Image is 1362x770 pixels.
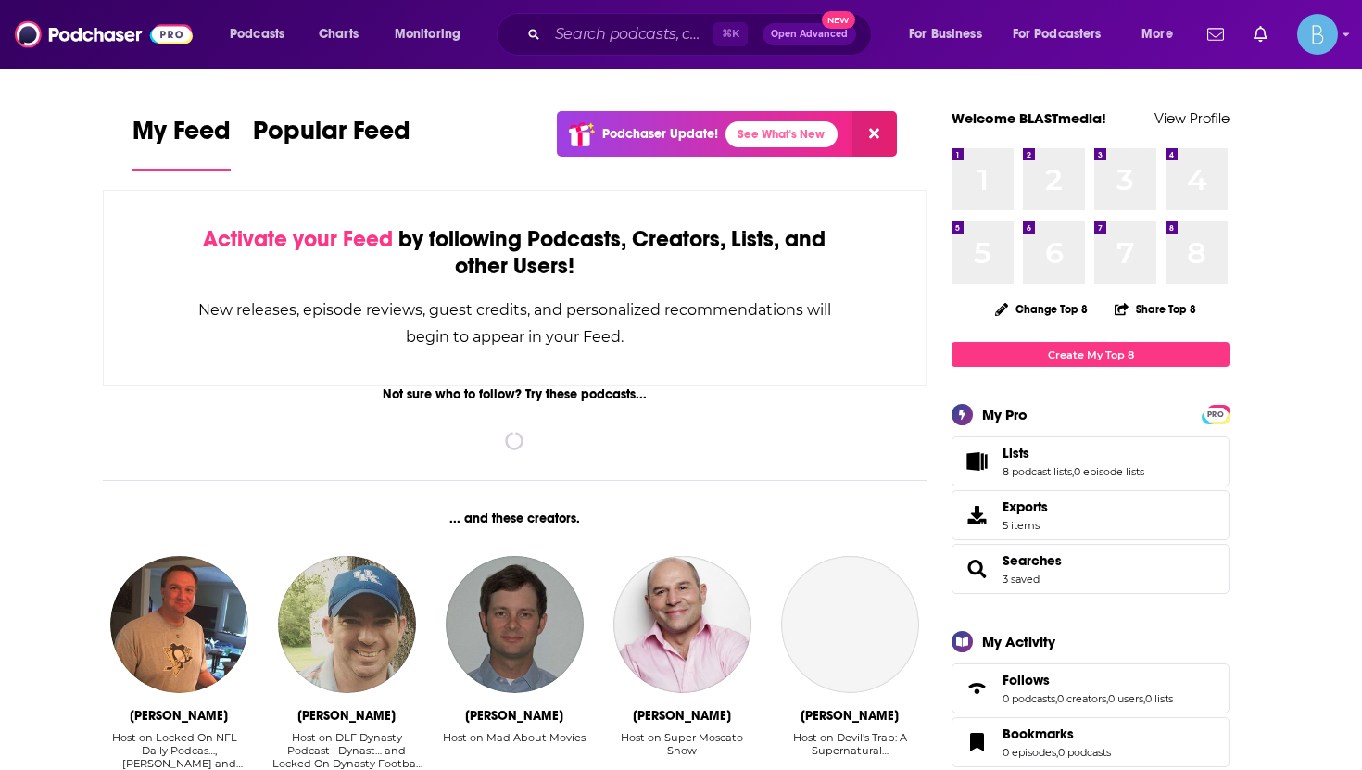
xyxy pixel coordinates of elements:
a: PRO [1204,407,1227,421]
span: For Business [909,21,982,47]
span: , [1143,692,1145,705]
span: Exports [1003,499,1048,515]
span: Bookmarks [952,717,1230,767]
a: Create My Top 8 [952,342,1230,367]
a: 3 saved [1003,573,1040,586]
a: See What's New [725,121,838,147]
span: ⌘ K [713,22,748,46]
span: For Podcasters [1013,21,1102,47]
img: User Profile [1297,14,1338,55]
a: Charts [307,19,370,49]
span: Exports [958,502,995,528]
button: open menu [382,19,485,49]
div: Matt Williamson [130,708,228,724]
span: , [1055,692,1057,705]
span: Lists [1003,445,1029,461]
div: by following Podcasts, Creators, Lists, and other Users! [196,226,833,280]
span: My Feed [132,115,231,158]
div: Not sure who to follow? Try these podcasts... [103,386,927,402]
button: open menu [217,19,309,49]
p: Podchaser Update! [602,126,718,142]
span: More [1141,21,1173,47]
a: 8 podcast lists [1003,465,1072,478]
span: Podcasts [230,21,284,47]
a: 0 podcasts [1003,692,1055,705]
button: open menu [1129,19,1196,49]
span: Charts [319,21,359,47]
a: Exports [952,490,1230,540]
a: My Feed [132,115,231,171]
span: 5 items [1003,519,1048,532]
a: 0 episode lists [1074,465,1144,478]
a: Lists [1003,445,1144,461]
img: Kent Garrison [446,556,583,693]
img: Podchaser - Follow, Share and Rate Podcasts [15,17,193,52]
a: Searches [1003,552,1062,569]
span: Follows [1003,672,1050,688]
button: open menu [896,19,1005,49]
a: Popular Feed [253,115,410,171]
a: 0 episodes [1003,746,1056,759]
div: Kent Garrison [465,708,563,724]
span: Lists [952,436,1230,486]
a: Show notifications dropdown [1200,19,1231,50]
span: , [1072,465,1074,478]
a: Follows [958,675,995,701]
div: Ryan McDowell [297,708,396,724]
div: Vincent Moscato [633,708,731,724]
a: Follows [1003,672,1173,688]
span: Monitoring [395,21,460,47]
a: 0 lists [1145,692,1173,705]
div: My Pro [982,406,1028,423]
div: Host on Mad About Movies [443,731,586,744]
a: Searches [958,556,995,582]
a: Bookmarks [1003,726,1111,742]
div: Host on DLF Dynasty Podcast | Dynast… and Locked On Dynasty Football -… [271,731,423,770]
div: Search podcasts, credits, & more... [514,13,889,56]
div: Liz Waddell [801,708,899,724]
button: Share Top 8 [1114,291,1197,327]
a: 0 users [1108,692,1143,705]
span: Open Advanced [771,30,848,39]
a: 0 podcasts [1058,746,1111,759]
a: Liz Waddell [781,556,918,693]
img: Ryan McDowell [278,556,415,693]
a: 0 creators [1057,692,1106,705]
span: Bookmarks [1003,726,1074,742]
span: Activate your Feed [203,225,393,253]
span: Popular Feed [253,115,410,158]
div: ... and these creators. [103,511,927,526]
button: open menu [1001,19,1129,49]
input: Search podcasts, credits, & more... [548,19,713,49]
div: Host on Devil's Trap: A Supernatural… [774,731,927,757]
a: View Profile [1154,109,1230,127]
a: Bookmarks [958,729,995,755]
button: Change Top 8 [984,297,1099,321]
span: , [1106,692,1108,705]
span: PRO [1204,408,1227,422]
img: Vincent Moscato [613,556,750,693]
span: Follows [952,663,1230,713]
span: New [822,11,855,29]
span: Logged in as BLASTmedia [1297,14,1338,55]
button: Open AdvancedNew [763,23,856,45]
span: Searches [952,544,1230,594]
div: Host on Locked On NFL – Daily Podcas…, [PERSON_NAME] and [PERSON_NAME] NFL S…, and [PERSON_NAME] ... [103,731,256,770]
a: Lists [958,448,995,474]
div: My Activity [982,633,1055,650]
a: Show notifications dropdown [1246,19,1275,50]
img: Matt Williamson [110,556,247,693]
button: Show profile menu [1297,14,1338,55]
a: Welcome BLASTmedia! [952,109,1106,127]
div: Host on Super Moscato Show [606,731,759,757]
div: New releases, episode reviews, guest credits, and personalized recommendations will begin to appe... [196,297,833,350]
span: , [1056,746,1058,759]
